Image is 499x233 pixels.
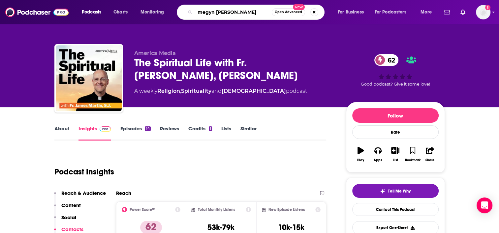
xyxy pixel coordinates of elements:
button: Share [421,142,438,166]
div: Apps [374,158,382,162]
button: Open AdvancedNew [272,8,305,16]
button: Show profile menu [476,5,490,19]
div: A weekly podcast [134,87,307,95]
span: Open Advanced [275,11,302,14]
h2: Power Score™ [130,207,155,212]
span: New [293,4,305,10]
h1: Podcast Insights [54,167,114,177]
img: tell me why sparkle [380,189,385,194]
a: Similar [240,125,257,141]
span: and [211,88,222,94]
h2: Total Monthly Listens [198,207,235,212]
a: Credits1 [188,125,212,141]
button: tell me why sparkleTell Me Why [352,184,439,198]
img: Podchaser Pro [100,126,111,132]
button: Reach & Audience [54,190,106,202]
span: For Podcasters [375,8,406,17]
button: List [387,142,404,166]
a: Reviews [160,125,179,141]
h2: Reach [116,190,131,196]
a: InsightsPodchaser Pro [78,125,111,141]
a: About [54,125,69,141]
h2: New Episode Listens [268,207,305,212]
span: Tell Me Why [388,189,411,194]
a: Show notifications dropdown [441,7,452,18]
a: Show notifications dropdown [458,7,468,18]
a: Religion [157,88,180,94]
span: Podcasts [82,8,101,17]
a: [DEMOGRAPHIC_DATA] [222,88,286,94]
svg: Add a profile image [485,5,490,10]
button: Social [54,214,76,226]
a: Lists [221,125,231,141]
span: More [421,8,432,17]
button: open menu [370,7,416,17]
button: open menu [333,7,372,17]
img: Podchaser - Follow, Share and Rate Podcasts [5,6,69,18]
div: Share [425,158,434,162]
p: Reach & Audience [61,190,106,196]
button: open menu [416,7,440,17]
span: Charts [113,8,128,17]
a: Charts [109,7,132,17]
div: Bookmark [405,158,420,162]
span: , [180,88,181,94]
div: Rate [352,125,439,139]
img: The Spiritual Life with Fr. James Martin, S.J. [56,45,122,111]
h3: 10k-15k [278,222,304,232]
button: open menu [77,7,110,17]
div: Search podcasts, credits, & more... [183,5,331,20]
h3: 53k-79k [207,222,234,232]
input: Search podcasts, credits, & more... [195,7,272,17]
span: America Media [134,50,176,56]
div: 14 [145,126,150,131]
span: For Business [338,8,364,17]
div: Play [357,158,364,162]
p: Content [61,202,81,208]
div: 1 [209,126,212,131]
a: 62 [374,54,398,66]
a: Contact This Podcast [352,203,439,216]
span: Monitoring [140,8,164,17]
button: Follow [352,108,439,123]
div: 62Good podcast? Give it some love! [346,50,445,91]
button: Play [352,142,369,166]
a: Spirituality [181,88,211,94]
p: Social [61,214,76,220]
button: Content [54,202,81,214]
button: Bookmark [404,142,421,166]
button: Apps [369,142,387,166]
img: User Profile [476,5,490,19]
span: Good podcast? Give it some love! [361,82,430,87]
button: open menu [136,7,172,17]
span: Logged in as carisahays [476,5,490,19]
span: 62 [381,54,398,66]
p: Contacts [61,226,83,232]
a: Episodes14 [120,125,150,141]
div: Open Intercom Messenger [477,197,492,213]
div: List [393,158,398,162]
